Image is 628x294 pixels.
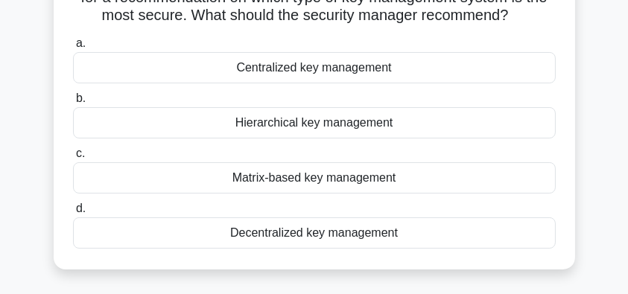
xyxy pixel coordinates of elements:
[73,217,556,249] div: Decentralized key management
[73,107,556,138] div: Hierarchical key management
[76,92,86,104] span: b.
[76,202,86,214] span: d.
[76,36,86,49] span: a.
[73,52,556,83] div: Centralized key management
[73,162,556,194] div: Matrix-based key management
[76,147,85,159] span: c.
